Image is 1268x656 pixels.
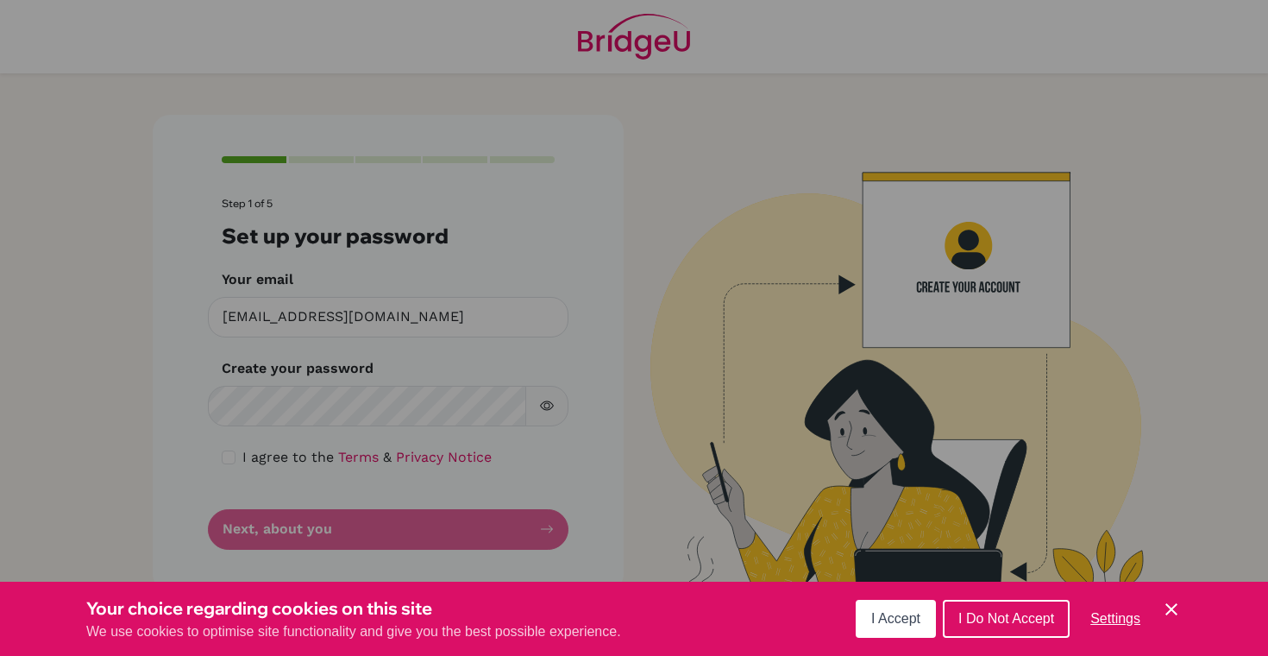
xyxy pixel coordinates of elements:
span: I Do Not Accept [958,611,1054,626]
button: I Accept [856,600,936,638]
button: Settings [1077,602,1154,636]
h3: Your choice regarding cookies on this site [86,596,621,621]
span: I Accept [871,611,920,626]
p: We use cookies to optimise site functionality and give you the best possible experience. [86,621,621,642]
button: I Do Not Accept [943,600,1070,638]
span: Settings [1090,611,1140,626]
button: Save and close [1161,599,1182,620]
